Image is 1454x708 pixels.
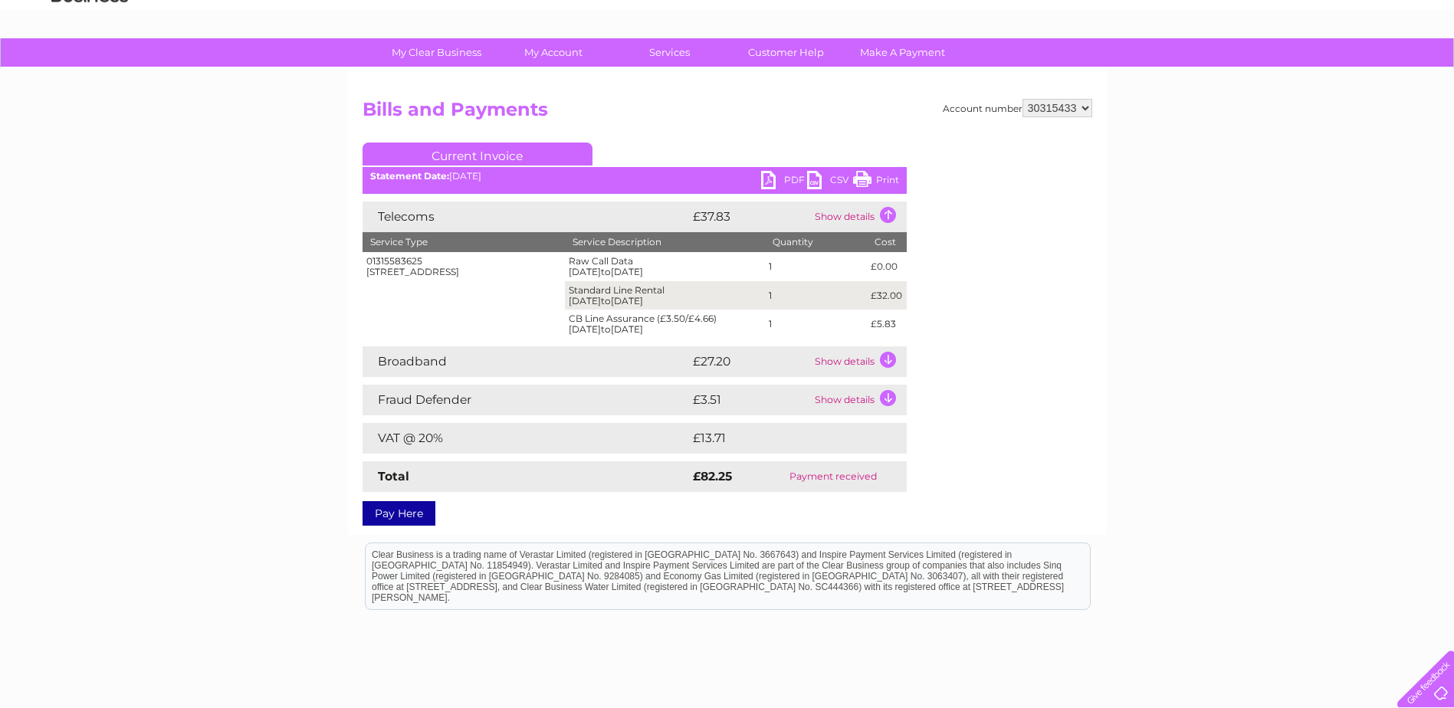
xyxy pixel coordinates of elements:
td: Telecoms [363,202,689,232]
td: £27.20 [689,346,811,377]
a: Energy [1223,65,1256,77]
a: Water [1184,65,1213,77]
th: Service Type [363,232,565,252]
a: Telecoms [1265,65,1311,77]
a: PDF [761,171,807,193]
b: Statement Date: [370,170,449,182]
a: Pay Here [363,501,435,526]
td: Show details [811,346,907,377]
div: 01315583625 [STREET_ADDRESS] [366,256,561,277]
td: Standard Line Rental [DATE] [DATE] [565,281,765,310]
a: My Account [490,38,616,67]
div: Clear Business is a trading name of Verastar Limited (registered in [GEOGRAPHIC_DATA] No. 3667643... [366,8,1090,74]
img: logo.png [51,40,129,87]
th: Cost [867,232,906,252]
td: VAT @ 20% [363,423,689,454]
a: CSV [807,171,853,193]
a: Make A Payment [839,38,966,67]
span: to [601,266,611,277]
td: Broadband [363,346,689,377]
a: Current Invoice [363,143,592,166]
td: Fraud Defender [363,385,689,415]
td: Raw Call Data [DATE] [DATE] [565,252,765,281]
td: Show details [811,202,907,232]
td: £3.51 [689,385,811,415]
th: Quantity [765,232,867,252]
td: CB Line Assurance (£3.50/£4.66) [DATE] [DATE] [565,310,765,339]
a: Customer Help [723,38,849,67]
a: 0333 014 3131 [1165,8,1271,27]
div: Account number [943,99,1092,117]
div: [DATE] [363,171,907,182]
td: Payment received [760,461,906,492]
a: Contact [1352,65,1390,77]
a: Print [853,171,899,193]
th: Service Description [565,232,765,252]
a: My Clear Business [373,38,500,67]
td: 1 [765,281,867,310]
td: £0.00 [867,252,906,281]
h2: Bills and Payments [363,99,1092,128]
td: £13.71 [689,423,872,454]
td: £32.00 [867,281,906,310]
span: to [601,295,611,306]
td: 1 [765,310,867,339]
strong: £82.25 [693,469,732,483]
td: 1 [765,252,867,281]
a: Services [606,38,733,67]
span: to [601,323,611,335]
strong: Total [378,469,409,483]
a: Blog [1321,65,1343,77]
a: Log out [1403,65,1439,77]
td: £5.83 [867,310,906,339]
td: £37.83 [689,202,811,232]
td: Show details [811,385,907,415]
